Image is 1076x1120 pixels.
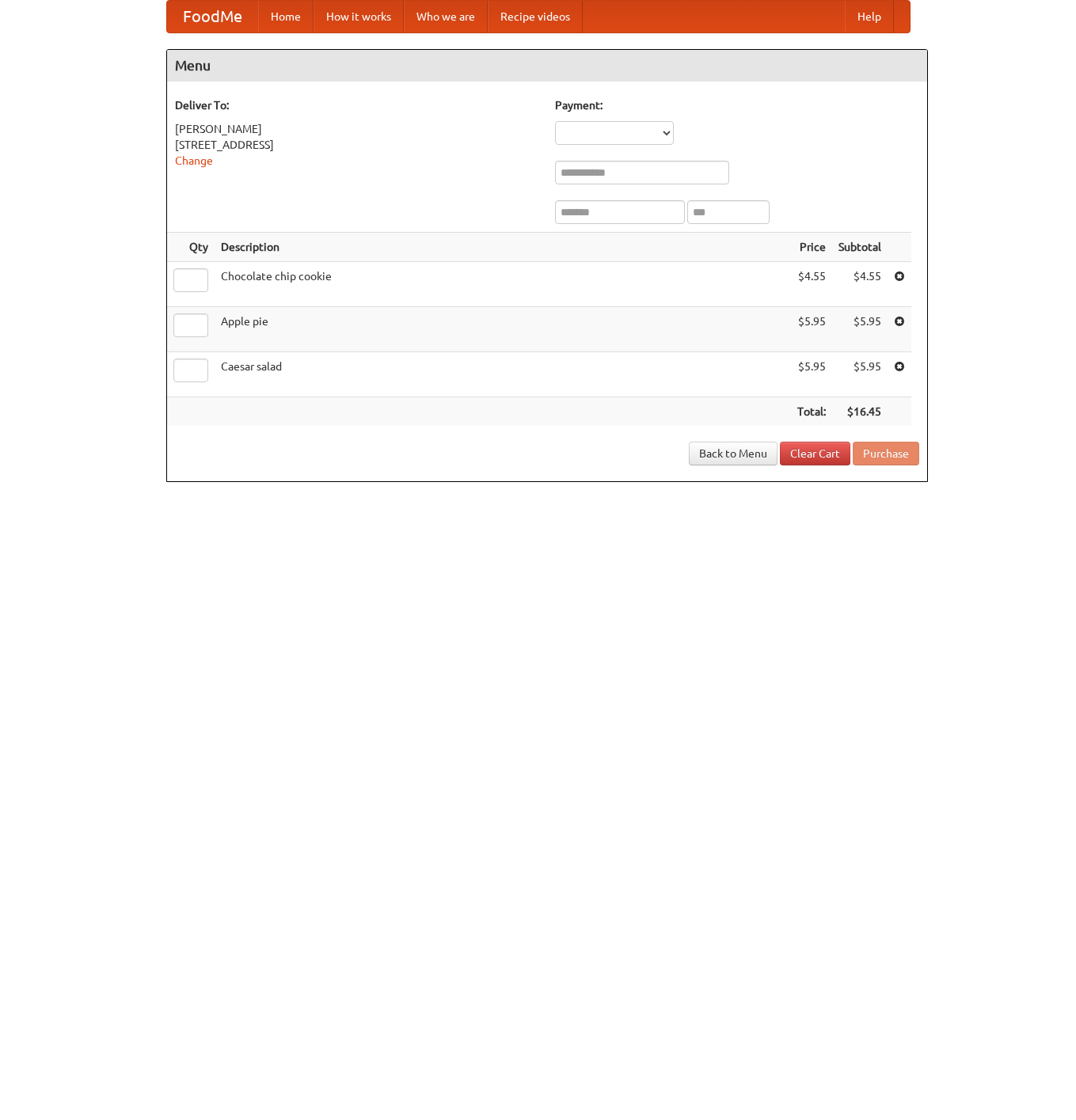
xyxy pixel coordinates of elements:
[845,1,894,32] a: Help
[167,50,927,82] h4: Menu
[175,121,539,137] div: [PERSON_NAME]
[832,262,888,307] td: $4.55
[215,233,791,262] th: Description
[175,137,539,153] div: [STREET_ADDRESS]
[791,397,832,427] th: Total:
[791,352,832,397] td: $5.95
[555,97,919,113] h5: Payment:
[832,397,888,427] th: $16.45
[791,262,832,307] td: $4.55
[689,442,778,465] a: Back to Menu
[404,1,488,32] a: Who we are
[791,233,832,262] th: Price
[215,352,791,397] td: Caesar salad
[258,1,314,32] a: Home
[215,262,791,307] td: Chocolate chip cookie
[488,1,583,32] a: Recipe videos
[215,307,791,352] td: Apple pie
[791,307,832,352] td: $5.95
[853,442,919,465] button: Purchase
[314,1,404,32] a: How it works
[175,97,539,113] h5: Deliver To:
[167,1,258,32] a: FoodMe
[175,154,213,167] a: Change
[832,307,888,352] td: $5.95
[832,352,888,397] td: $5.95
[167,233,215,262] th: Qty
[780,442,850,465] a: Clear Cart
[832,233,888,262] th: Subtotal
